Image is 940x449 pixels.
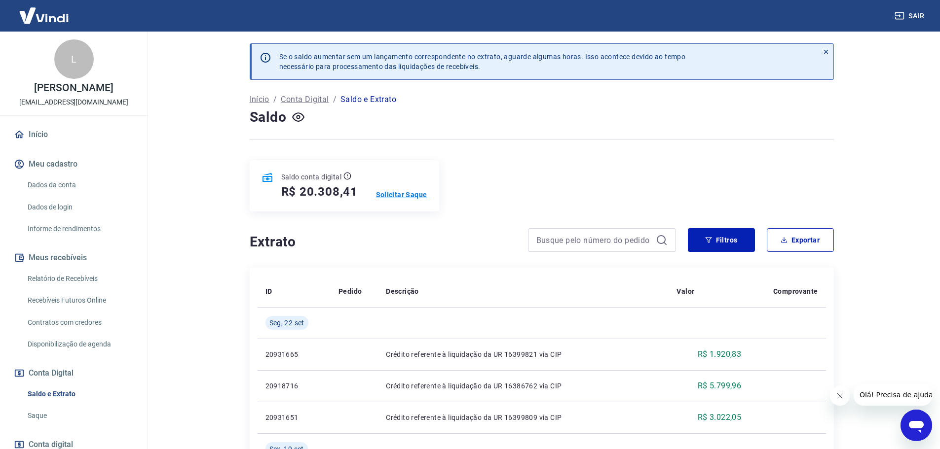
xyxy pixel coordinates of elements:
[279,52,686,71] p: Se o saldo aumentar sem um lançamento correspondente no extrato, aguarde algumas horas. Isso acon...
[901,410,932,441] iframe: Botão para abrir a janela de mensagens
[12,362,136,384] button: Conta Digital
[250,107,287,127] h4: Saldo
[12,153,136,175] button: Meu cadastro
[250,232,516,252] h4: Extrato
[333,94,337,105] p: /
[386,349,661,359] p: Crédito referente à liquidação da UR 16399821 via CIP
[24,219,136,239] a: Informe de rendimentos
[12,124,136,145] a: Início
[24,290,136,311] a: Recebíveis Futuros Online
[854,384,932,406] iframe: Mensagem da empresa
[269,318,304,328] span: Seg, 22 set
[281,172,342,182] p: Saldo conta digital
[688,228,755,252] button: Filtros
[281,94,329,105] a: Conta Digital
[376,190,427,200] a: Solicitar Saque
[19,97,128,107] p: [EMAIL_ADDRESS][DOMAIN_NAME]
[24,384,136,404] a: Saldo e Extrato
[698,412,741,423] p: R$ 3.022,05
[273,94,277,105] p: /
[386,381,661,391] p: Crédito referente à liquidação da UR 16386762 via CIP
[265,413,323,422] p: 20931651
[698,380,741,392] p: R$ 5.799,96
[677,286,694,296] p: Valor
[265,349,323,359] p: 20931665
[338,286,362,296] p: Pedido
[24,406,136,426] a: Saque
[386,286,419,296] p: Descrição
[6,7,83,15] span: Olá! Precisa de ajuda?
[698,348,741,360] p: R$ 1.920,83
[250,94,269,105] a: Início
[265,381,323,391] p: 20918716
[54,39,94,79] div: L
[265,286,272,296] p: ID
[830,386,850,406] iframe: Fechar mensagem
[767,228,834,252] button: Exportar
[893,7,928,25] button: Sair
[24,334,136,354] a: Disponibilização de agenda
[24,312,136,333] a: Contratos com credores
[773,286,818,296] p: Comprovante
[340,94,396,105] p: Saldo e Extrato
[12,0,76,31] img: Vindi
[24,269,136,289] a: Relatório de Recebíveis
[24,197,136,217] a: Dados de login
[24,175,136,195] a: Dados da conta
[281,184,358,200] h5: R$ 20.308,41
[386,413,661,422] p: Crédito referente à liquidação da UR 16399809 via CIP
[12,247,136,269] button: Meus recebíveis
[34,83,113,93] p: [PERSON_NAME]
[536,233,652,247] input: Busque pelo número do pedido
